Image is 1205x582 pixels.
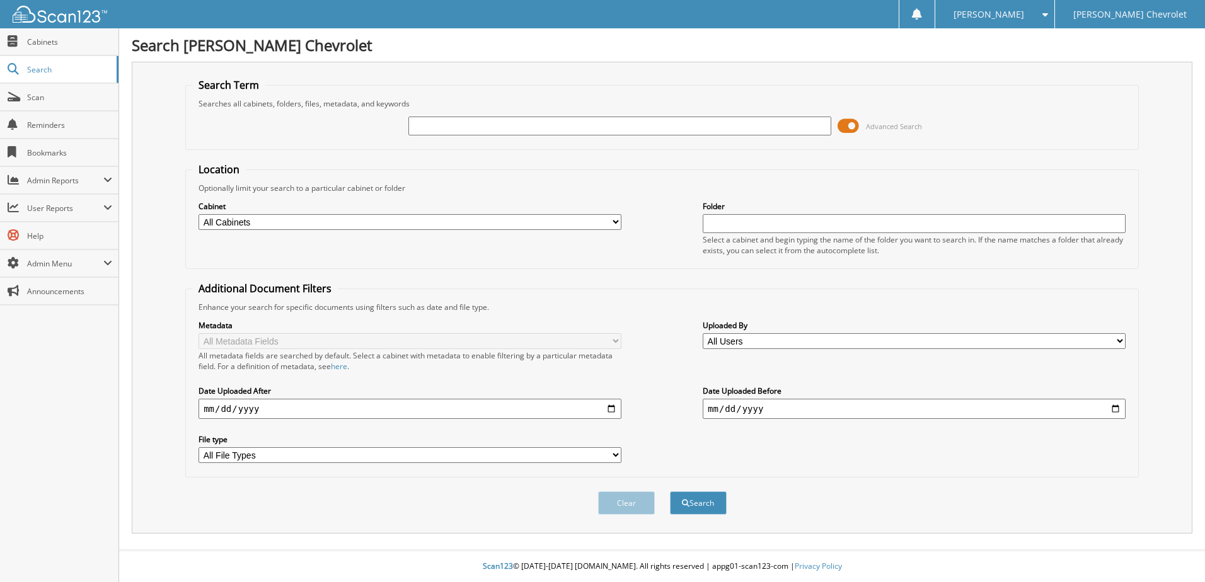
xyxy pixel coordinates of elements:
span: Advanced Search [866,122,922,131]
input: start [199,399,621,419]
span: Admin Menu [27,258,103,269]
div: Optionally limit your search to a particular cabinet or folder [192,183,1132,193]
img: scan123-logo-white.svg [13,6,107,23]
legend: Additional Document Filters [192,282,338,295]
label: File type [199,434,621,445]
span: Admin Reports [27,175,103,186]
legend: Location [192,163,246,176]
a: here [331,361,347,372]
a: Privacy Policy [795,561,842,571]
span: Announcements [27,286,112,297]
label: Date Uploaded After [199,385,621,396]
div: All metadata fields are searched by default. Select a cabinet with metadata to enable filtering b... [199,350,621,372]
span: Bookmarks [27,147,112,158]
span: Scan123 [483,561,513,571]
div: Enhance your search for specific documents using filters such as date and file type. [192,302,1132,312]
div: Select a cabinet and begin typing the name of the folder you want to search in. If the name match... [703,234,1126,256]
input: end [703,399,1126,419]
label: Uploaded By [703,320,1126,331]
button: Search [670,491,727,515]
h1: Search [PERSON_NAME] Chevrolet [132,35,1192,55]
span: User Reports [27,203,103,214]
button: Clear [598,491,655,515]
span: Help [27,231,112,241]
span: [PERSON_NAME] Chevrolet [1073,11,1187,18]
span: Reminders [27,120,112,130]
label: Folder [703,201,1126,212]
legend: Search Term [192,78,265,92]
div: © [DATE]-[DATE] [DOMAIN_NAME]. All rights reserved | appg01-scan123-com | [119,551,1205,582]
iframe: Chat Widget [1142,522,1205,582]
span: Search [27,64,110,75]
span: Scan [27,92,112,103]
span: [PERSON_NAME] [954,11,1024,18]
label: Date Uploaded Before [703,385,1126,396]
label: Cabinet [199,201,621,212]
span: Cabinets [27,37,112,47]
label: Metadata [199,320,621,331]
div: Searches all cabinets, folders, files, metadata, and keywords [192,98,1132,109]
